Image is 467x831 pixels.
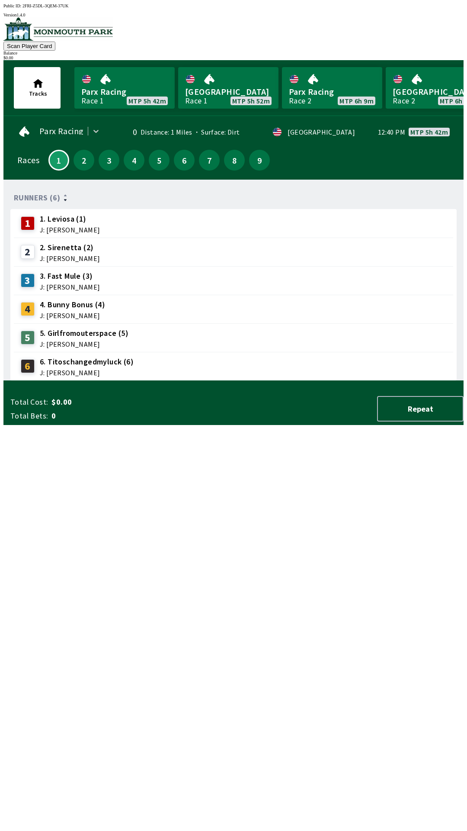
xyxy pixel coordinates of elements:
[48,150,69,171] button: 1
[21,274,35,287] div: 3
[224,150,245,171] button: 8
[226,157,243,163] span: 8
[40,226,100,233] span: J: [PERSON_NAME]
[29,90,47,97] span: Tracks
[40,356,134,367] span: 6. Titoschangedmyluck (6)
[51,411,188,421] span: 0
[3,42,55,51] button: Scan Player Card
[124,150,144,171] button: 4
[40,299,105,310] span: 4. Bunny Bonus (4)
[185,97,208,104] div: Race 1
[3,3,464,8] div: Public ID:
[76,157,92,163] span: 2
[3,17,113,41] img: venue logo
[174,150,195,171] button: 6
[40,242,100,253] span: 2. Sirenetta (2)
[377,396,464,422] button: Repeat
[21,331,35,345] div: 5
[249,150,270,171] button: 9
[289,86,375,97] span: Parx Racing
[101,157,117,163] span: 3
[3,55,464,60] div: $ 0.00
[21,359,35,373] div: 6
[199,150,220,171] button: 7
[289,97,311,104] div: Race 2
[17,157,39,164] div: Races
[151,157,167,163] span: 5
[176,157,192,163] span: 6
[40,369,134,376] span: J: [PERSON_NAME]
[40,328,128,339] span: 5. Girlfromouterspace (5)
[14,67,61,109] button: Tracks
[126,157,142,163] span: 4
[21,216,35,230] div: 1
[22,3,69,8] span: 2FRI-Z5DL-3QEM-37UK
[21,302,35,316] div: 4
[51,397,188,407] span: $0.00
[3,51,464,55] div: Balance
[81,97,104,104] div: Race 1
[74,67,175,109] a: Parx RacingRace 1MTP 5h 42m
[14,194,60,201] span: Runners (6)
[232,97,270,104] span: MTP 5h 52m
[74,150,94,171] button: 2
[378,129,405,135] span: 12:40 PM
[10,411,48,421] span: Total Bets:
[99,150,119,171] button: 3
[40,283,100,290] span: J: [PERSON_NAME]
[39,128,83,135] span: Parx Racing
[185,86,272,97] span: [GEOGRAPHIC_DATA]
[385,404,456,414] span: Repeat
[118,129,137,135] div: 0
[192,128,240,136] span: Surface: Dirt
[10,397,48,407] span: Total Cost:
[14,193,453,202] div: Runners (6)
[40,271,100,282] span: 3. Fast Mule (3)
[40,213,100,225] span: 1. Leviosa (1)
[393,97,415,104] div: Race 2
[3,13,464,17] div: Version 1.4.0
[81,86,168,97] span: Parx Racing
[288,129,355,135] div: [GEOGRAPHIC_DATA]
[141,128,192,136] span: Distance: 1 Miles
[40,255,100,262] span: J: [PERSON_NAME]
[51,158,66,162] span: 1
[201,157,218,163] span: 7
[21,245,35,259] div: 2
[178,67,278,109] a: [GEOGRAPHIC_DATA]Race 1MTP 5h 52m
[149,150,170,171] button: 5
[251,157,268,163] span: 9
[410,129,448,135] span: MTP 5h 42m
[40,312,105,319] span: J: [PERSON_NAME]
[339,97,374,104] span: MTP 6h 9m
[282,67,382,109] a: Parx RacingRace 2MTP 6h 9m
[40,341,128,348] span: J: [PERSON_NAME]
[128,97,166,104] span: MTP 5h 42m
